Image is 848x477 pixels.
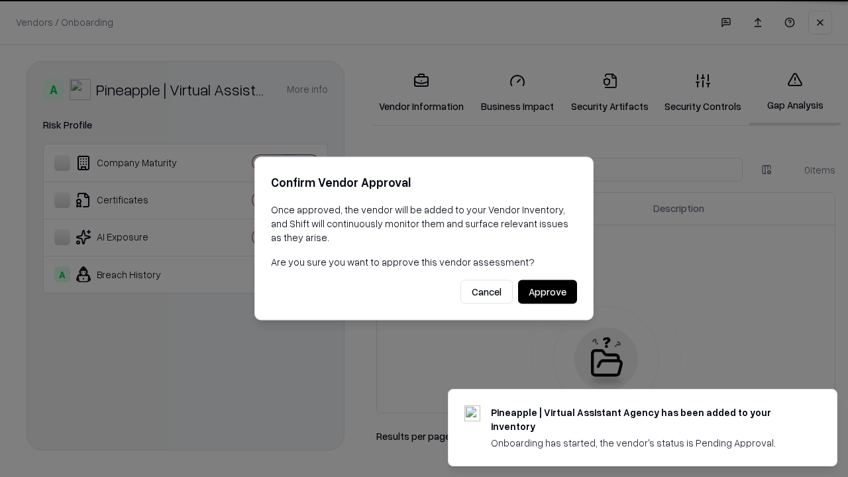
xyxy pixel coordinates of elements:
button: Approve [518,280,577,304]
img: trypineapple.com [464,405,480,421]
div: Onboarding has started, the vendor's status is Pending Approval. [491,436,805,450]
h2: Confirm Vendor Approval [271,173,577,192]
button: Cancel [460,280,513,304]
p: Once approved, the vendor will be added to your Vendor Inventory, and Shift will continuously mon... [271,203,577,244]
p: Are you sure you want to approve this vendor assessment? [271,255,577,269]
div: Pineapple | Virtual Assistant Agency has been added to your inventory [491,405,805,433]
